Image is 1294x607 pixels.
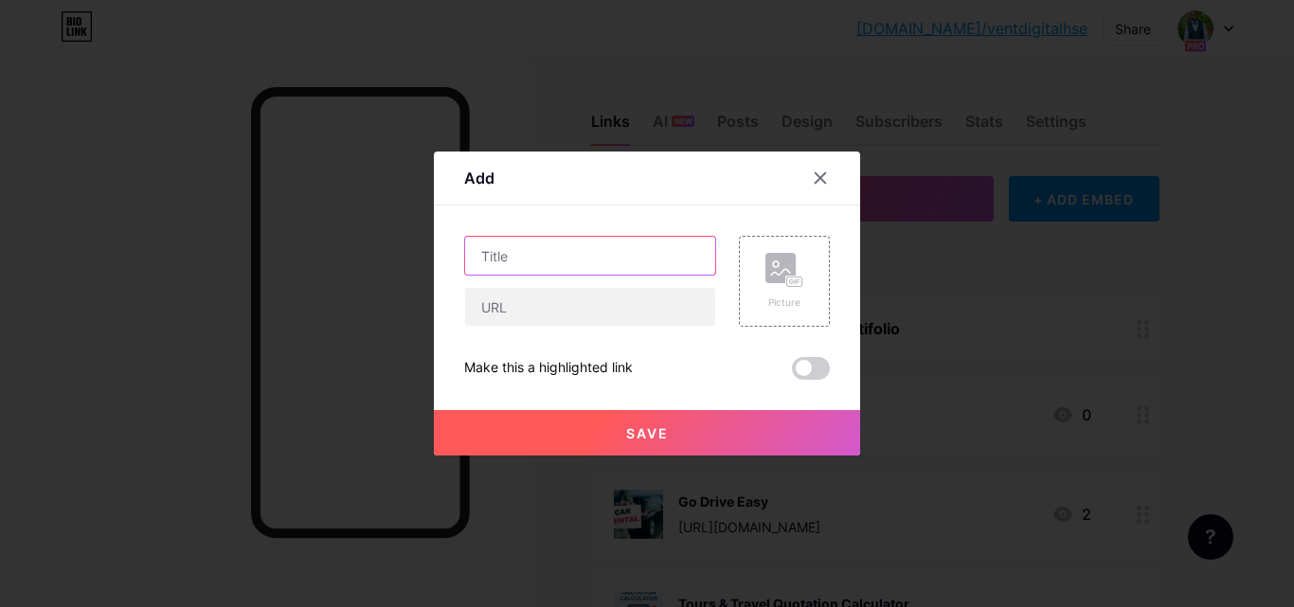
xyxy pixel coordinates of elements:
input: Title [465,237,715,275]
div: Picture [765,295,803,310]
input: URL [465,288,715,326]
div: Add [464,167,494,189]
div: Make this a highlighted link [464,357,633,380]
button: Save [434,410,860,455]
span: Save [626,425,669,441]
